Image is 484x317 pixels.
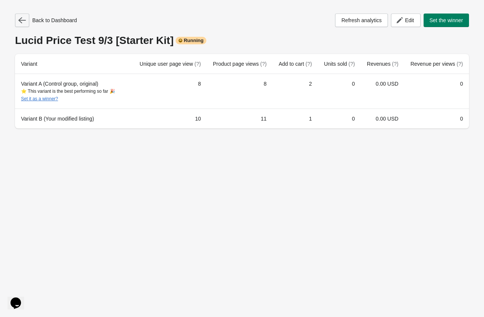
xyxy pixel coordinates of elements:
span: (?) [260,61,267,67]
span: (?) [349,61,355,67]
span: (?) [392,61,398,67]
span: (?) [305,61,312,67]
span: Units sold [324,61,355,67]
div: Running [176,37,207,44]
th: Variant [15,54,134,74]
div: Lucid Price Test 9/3 [Starter Kit] [15,35,469,47]
span: Add to cart [279,61,312,67]
td: 2 [273,74,318,109]
span: Revenues [367,61,398,67]
span: (?) [194,61,201,67]
span: Revenue per views [410,61,463,67]
td: 10 [134,109,207,128]
td: 8 [134,74,207,109]
td: 0.00 USD [361,109,404,128]
td: 0 [404,109,469,128]
div: Back to Dashboard [15,14,77,27]
td: 0 [318,109,361,128]
span: (?) [457,61,463,67]
td: 0 [404,74,469,109]
td: 11 [207,109,272,128]
button: Edit [391,14,420,27]
span: Edit [405,17,414,23]
iframe: chat widget [8,287,32,309]
td: 8 [207,74,272,109]
span: Set the winner [430,17,463,23]
div: Variant B (Your modified listing) [21,115,128,122]
button: Refresh analytics [335,14,388,27]
button: Set the winner [424,14,469,27]
span: Unique user page view [140,61,201,67]
td: 1 [273,109,318,128]
div: Variant A (Control group, original) [21,80,128,103]
button: Set it as a winner? [21,96,58,101]
span: Refresh analytics [341,17,382,23]
div: ⭐ This variant is the best performing so far 🎉 [21,88,128,103]
td: 0.00 USD [361,74,404,109]
td: 0 [318,74,361,109]
span: Product page views [213,61,266,67]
